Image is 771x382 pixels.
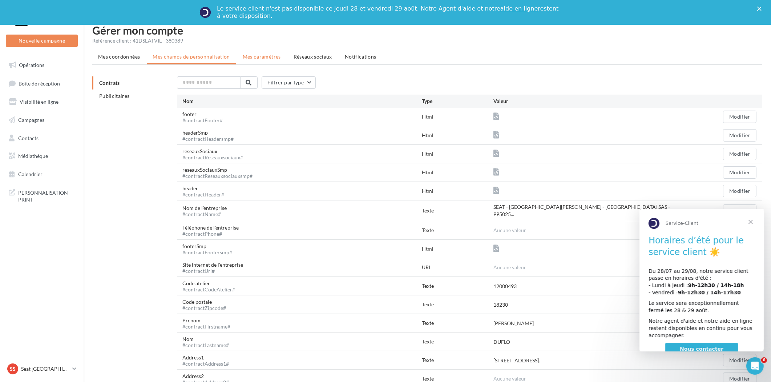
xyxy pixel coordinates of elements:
div: Texte [422,319,493,327]
span: Contacts [18,135,39,141]
div: Site internet de l'entreprise [183,261,249,274]
div: 18230 [493,301,508,309]
button: Modifier [723,354,756,366]
button: Modifier [723,129,756,142]
span: Aucune valeur [493,264,526,270]
div: Nom de l'entreprise [183,204,233,217]
button: Modifier [723,185,756,197]
div: [STREET_ADDRESS]. [493,357,540,364]
button: Modifier [723,204,756,217]
div: Html [422,245,493,252]
a: Nous contacter [26,134,98,147]
a: Calendrier [4,167,79,182]
p: Seat [GEOGRAPHIC_DATA] [21,365,69,373]
div: #contractName# [183,212,227,217]
span: Aucune valeur [493,227,526,233]
div: #contractUrl# [183,268,243,274]
div: Code postale [183,298,232,311]
div: #contractReseauxsociauxsmp# [183,174,253,179]
div: #contractPhone# [183,231,239,236]
a: Contacts [4,131,79,146]
a: Médiathèque [4,148,79,164]
span: Médiathèque [18,153,48,159]
span: Visibilité en ligne [20,99,58,105]
div: #contractCodeAtelier# [183,287,235,292]
div: URL [422,264,493,271]
div: #contractZipcode# [183,306,226,311]
div: footer [183,111,229,123]
span: Calendrier [18,171,43,177]
div: Texte [422,207,493,214]
span: Mes coordonnées [98,53,140,60]
div: Le service client n'est pas disponible ce jeudi 28 et vendredi 29 août. Notre Agent d'aide et not... [217,5,560,20]
div: Nom [183,98,422,105]
div: Texte [422,227,493,234]
button: Modifier [723,166,756,179]
div: Texte [422,301,493,308]
button: Modifier [723,148,756,160]
div: Téléphone de l'entreprise [183,224,245,236]
div: header [183,185,230,197]
span: Publicitaires [99,93,130,99]
a: Campagnes [4,112,79,128]
div: #contractHeadersmp# [183,136,234,142]
span: Aucune valeur [493,375,526,382]
span: Nous contacter [40,137,84,143]
span: SEAT - [GEOGRAPHIC_DATA][PERSON_NAME] - [GEOGRAPHIC_DATA] SAS - 995025... [493,203,685,218]
span: Campagnes [18,117,44,123]
div: Address1 [183,354,235,366]
div: Fermer [757,7,764,11]
div: Html [422,169,493,176]
a: SS Seat [GEOGRAPHIC_DATA] [6,362,78,376]
div: Type [422,98,493,105]
div: Nom [183,335,235,348]
div: Code atelier [183,280,241,292]
span: PERSONNALISATION PRINT [18,188,75,203]
div: reseauxSociauxSmp [183,166,259,179]
button: Modifier [723,111,756,123]
div: Html [422,150,493,158]
iframe: Intercom live chat [746,357,764,375]
span: SS [10,365,16,373]
span: Boîte de réception [19,80,60,86]
iframe: Intercom live chat message [639,209,764,351]
div: Html [422,113,493,120]
a: Opérations [4,57,79,73]
div: 12000493 [493,283,517,290]
div: Texte [422,282,493,290]
a: Visibilité en ligne [4,94,79,110]
a: PERSONNALISATION PRINT [4,185,79,206]
div: #contractFootersmp# [183,250,233,255]
div: #contractFirstname# [183,324,231,329]
div: #contractHeader# [183,192,225,197]
span: Réseaux sociaux [294,53,332,60]
div: Texte [422,338,493,345]
div: #contractAddress1# [183,361,229,366]
button: Nouvelle campagne [6,35,78,47]
div: Texte [422,357,493,364]
a: Boîte de réception [4,76,79,91]
div: Html [422,132,493,139]
span: 6 [761,357,767,363]
div: Prenom [183,317,237,329]
div: DUFLO [493,338,510,346]
img: Profile image for Service-Client [199,7,211,18]
div: [PERSON_NAME] [493,320,534,327]
div: #contractReseauxsociaux# [183,155,243,160]
a: aide en ligne [500,5,538,12]
div: reseauxSociaux [183,148,249,160]
div: Référence client : 41DSEATVIL - 380389 [92,37,762,44]
div: #contractFooter# [183,118,223,123]
div: footerSmp [183,243,238,255]
h1: Gérer mon compte [92,25,762,36]
button: Filtrer par type [262,76,316,89]
div: #contractLastname# [183,343,229,348]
